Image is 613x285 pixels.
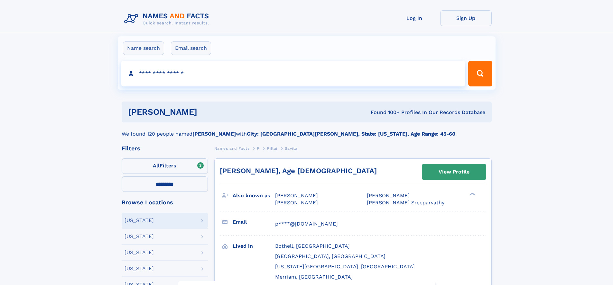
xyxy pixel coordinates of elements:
[440,10,492,26] a: Sign Up
[468,61,492,86] button: Search Button
[233,241,275,252] h3: Lived in
[122,146,208,151] div: Filters
[122,10,214,28] img: Logo Names and Facts
[153,163,160,169] span: All
[285,146,298,151] span: Savita
[275,263,415,270] span: [US_STATE][GEOGRAPHIC_DATA], [GEOGRAPHIC_DATA]
[121,61,466,86] input: search input
[122,200,208,205] div: Browse Locations
[125,218,154,223] div: [US_STATE]
[125,250,154,255] div: [US_STATE]
[233,190,275,201] h3: Also known as
[267,146,277,151] span: Pillai
[257,144,260,152] a: P
[192,131,236,137] b: [PERSON_NAME]
[257,146,260,151] span: P
[214,144,250,152] a: Names and Facts
[125,266,154,271] div: [US_STATE]
[422,164,486,180] a: View Profile
[275,192,318,199] span: [PERSON_NAME]
[171,41,211,55] label: Email search
[468,192,476,196] div: ❯
[125,234,154,239] div: [US_STATE]
[284,109,485,116] div: Found 100+ Profiles In Our Records Database
[275,253,385,259] span: [GEOGRAPHIC_DATA], [GEOGRAPHIC_DATA]
[220,167,377,175] a: [PERSON_NAME], Age [DEMOGRAPHIC_DATA]
[128,108,284,116] h1: [PERSON_NAME]
[367,192,410,199] span: [PERSON_NAME]
[233,217,275,227] h3: Email
[275,200,318,206] span: [PERSON_NAME]
[439,165,469,179] div: View Profile
[367,200,444,206] span: [PERSON_NAME] Sreeparvathy
[122,158,208,174] label: Filters
[389,10,440,26] a: Log In
[123,41,164,55] label: Name search
[267,144,277,152] a: Pillai
[275,243,350,249] span: Bothell, [GEOGRAPHIC_DATA]
[247,131,455,137] b: City: [GEOGRAPHIC_DATA][PERSON_NAME], State: [US_STATE], Age Range: 45-60
[275,274,353,280] span: Merriam, [GEOGRAPHIC_DATA]
[122,122,492,138] div: We found 120 people named with .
